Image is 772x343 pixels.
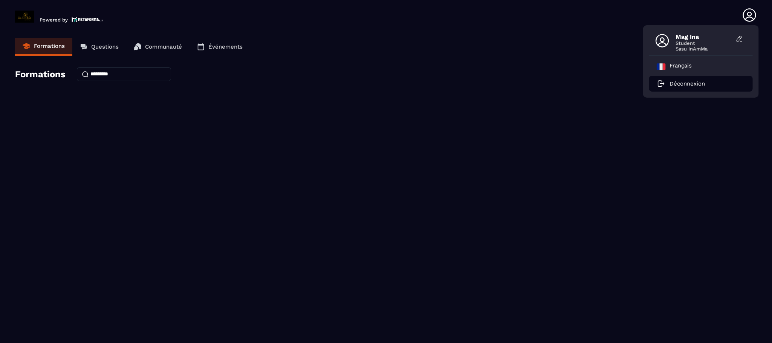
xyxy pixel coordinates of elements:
[670,80,705,87] p: Déconnexion
[676,40,732,46] span: Student
[15,69,66,80] h4: Formations
[676,33,732,40] span: Mag Ina
[72,16,103,23] img: logo
[670,62,692,71] p: Français
[91,43,119,50] p: Questions
[15,38,72,56] a: Formations
[145,43,182,50] p: Communauté
[208,43,243,50] p: Événements
[40,17,68,23] p: Powered by
[15,11,34,23] img: logo-branding
[190,38,250,56] a: Événements
[34,43,65,49] p: Formations
[126,38,190,56] a: Communauté
[72,38,126,56] a: Questions
[676,46,732,52] span: Sasu InAmMa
